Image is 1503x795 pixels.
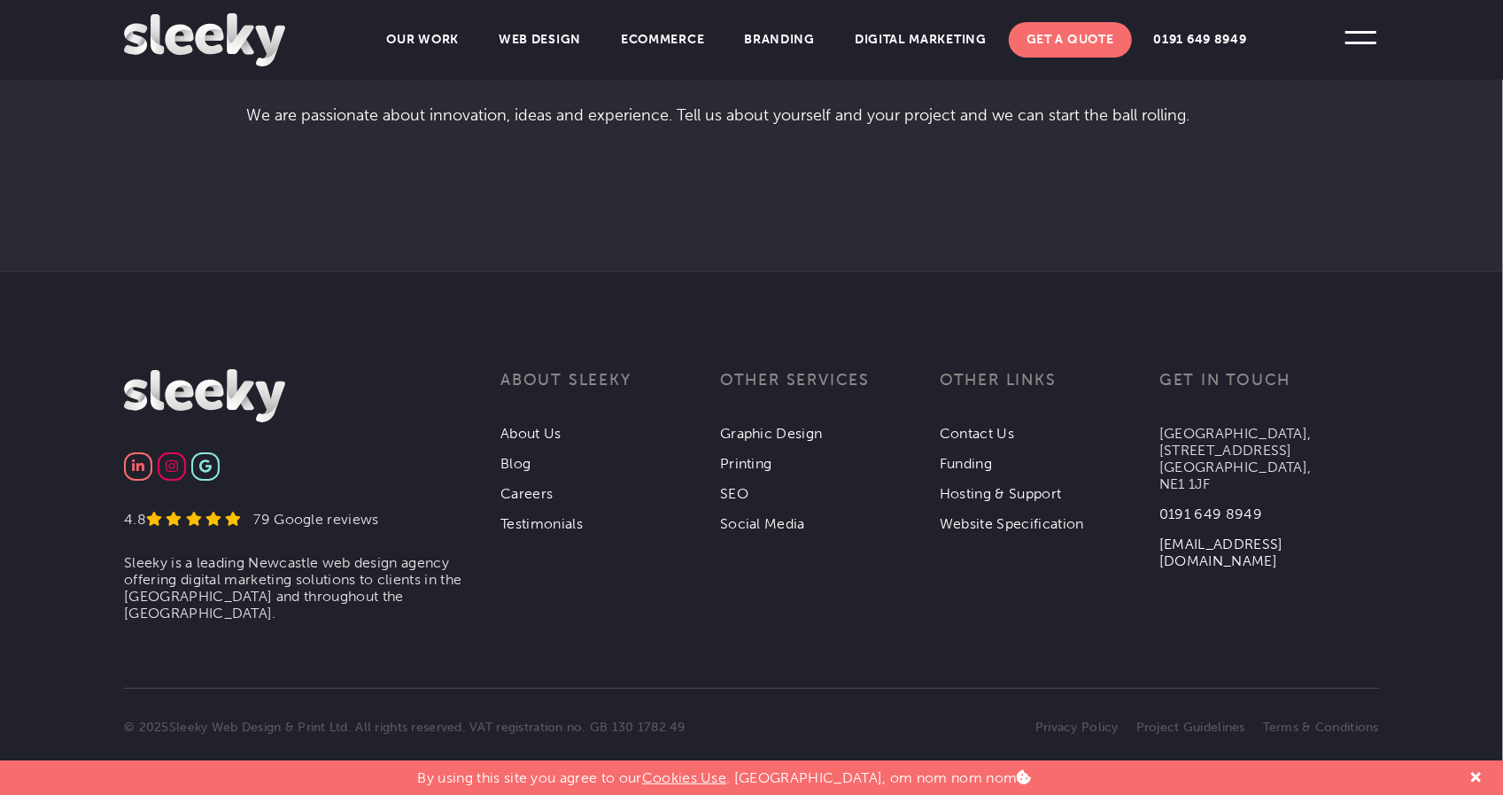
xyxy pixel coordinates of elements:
a: About Us [500,425,562,442]
img: Linkedin [132,459,143,473]
h3: Other services [720,369,940,412]
a: 0191 649 8949 [1136,22,1265,58]
h3: Get in touch [1159,369,1379,412]
a: 4.8 79 Google reviews [124,511,379,528]
a: Hosting & Support [940,485,1061,502]
a: SEO [720,485,748,502]
img: Sleeky Web Design Newcastle [124,13,285,66]
a: Web Design [481,22,599,58]
p: By using this site you agree to our . [GEOGRAPHIC_DATA], om nom nom nom [418,760,1032,786]
a: Blog [500,455,531,472]
a: [EMAIL_ADDRESS][DOMAIN_NAME] [1159,536,1283,569]
div: 79 Google reviews [241,511,378,528]
a: Funding [940,455,992,472]
a: Get A Quote [1009,22,1132,58]
a: Testimonials [500,515,583,532]
a: Terms & Conditions [1263,720,1379,735]
a: Contact Us [940,425,1014,442]
a: 0191 649 8949 [1159,506,1262,522]
a: Branding [726,22,833,58]
p: © 2025 . All rights reserved. VAT registration no. GB 130 1782 49 [124,720,751,735]
h3: Other links [940,369,1159,412]
a: Social Media [720,515,805,532]
a: Website Specification [940,515,1084,532]
a: Printing [720,455,772,472]
a: Digital Marketing [837,22,1004,58]
img: Instagram [166,459,177,473]
a: Cookies Use [642,769,727,786]
li: Sleeky is a leading Newcastle web design agency offering digital marketing solutions to clients i... [124,554,500,621]
a: Our Work [368,22,476,58]
img: Google [199,459,212,473]
a: Careers [500,485,553,502]
img: Sleeky Web Design Newcastle [124,369,285,422]
a: Ecommerce [603,22,722,58]
h3: About Sleeky [500,369,720,412]
a: Privacy Policy [1035,720,1119,735]
a: Graphic Design [720,425,822,442]
p: We are passionate about innovation, ideas and experience. Tell us about yourself and your project... [247,68,1257,126]
p: [GEOGRAPHIC_DATA], [STREET_ADDRESS] [GEOGRAPHIC_DATA], NE1 1JF [1159,425,1379,492]
a: Project Guidelines [1136,720,1245,735]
